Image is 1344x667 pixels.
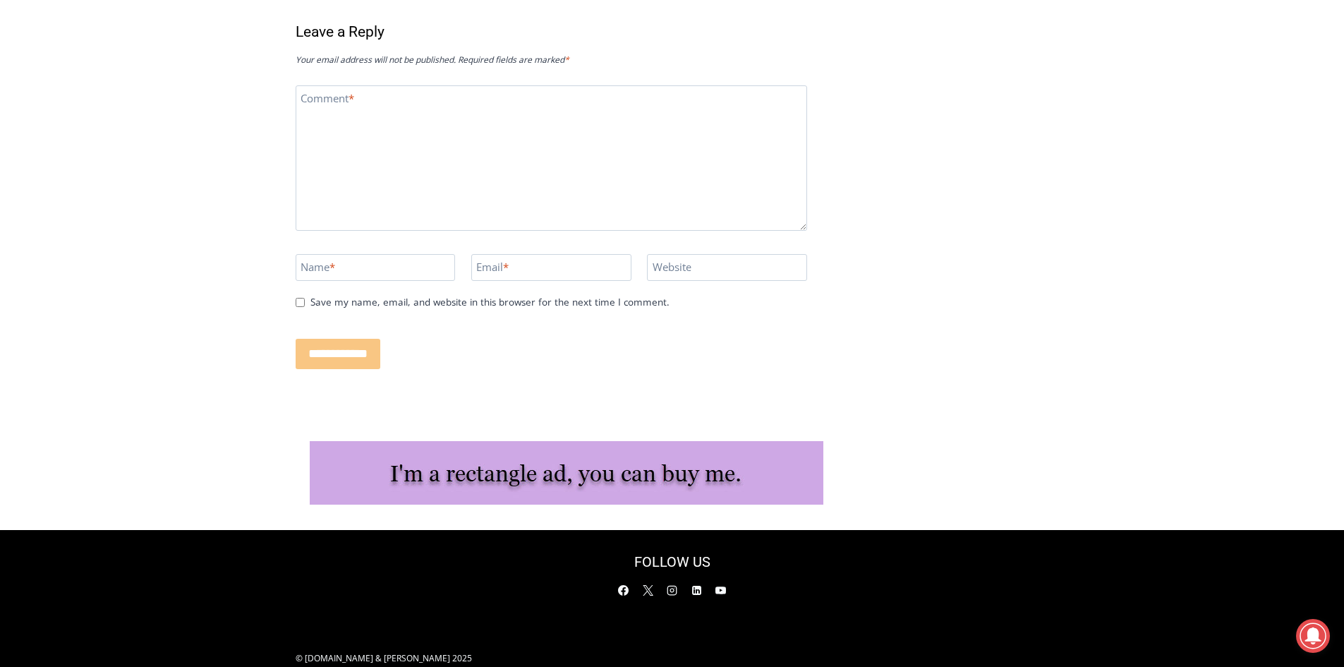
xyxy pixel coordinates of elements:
input: Email [471,254,631,281]
label: Website [653,260,691,279]
a: X [637,579,658,601]
h3: Leave a Reply [296,21,807,44]
a: [PERSON_NAME] Read Sanctuary Fall Fest: [DATE] [1,140,204,176]
label: Comment [301,92,354,110]
a: Facebook [613,579,634,601]
input: Website [647,254,807,281]
div: / [157,119,161,133]
span: Your email address will not be published. [296,54,456,66]
a: Linkedin [686,579,707,601]
p: © [DOMAIN_NAME] & [PERSON_NAME] 2025 [296,651,662,665]
a: Instagram [662,579,683,601]
h2: FOLLOW US [554,551,791,572]
div: 2 [147,119,154,133]
img: I'm a rectangle ad, you can buy me [310,441,823,505]
div: "The first chef I interviewed talked about coming to [GEOGRAPHIC_DATA] from [GEOGRAPHIC_DATA] in ... [356,1,667,137]
span: Intern @ [DOMAIN_NAME] [369,140,654,172]
div: 6 [164,119,171,133]
label: Save my name, email, and website in this browser for the next time I comment. [305,296,670,309]
h4: [PERSON_NAME] Read Sanctuary Fall Fest: [DATE] [11,142,181,174]
a: YouTube [710,579,732,601]
label: Name [301,260,335,279]
a: Intern @ [DOMAIN_NAME] [339,137,684,176]
span: Open Tues. - Sun. [PHONE_NUMBER] [4,145,138,199]
span: Required fields are marked [458,54,569,66]
div: Birds of Prey: Falcon and hawk demos [147,42,197,116]
div: "clearly one of the favorites in the [GEOGRAPHIC_DATA] neighborhood" [145,88,200,169]
input: Name [296,254,456,281]
a: Open Tues. - Sun. [PHONE_NUMBER] [1,142,142,176]
label: Email [476,260,509,279]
